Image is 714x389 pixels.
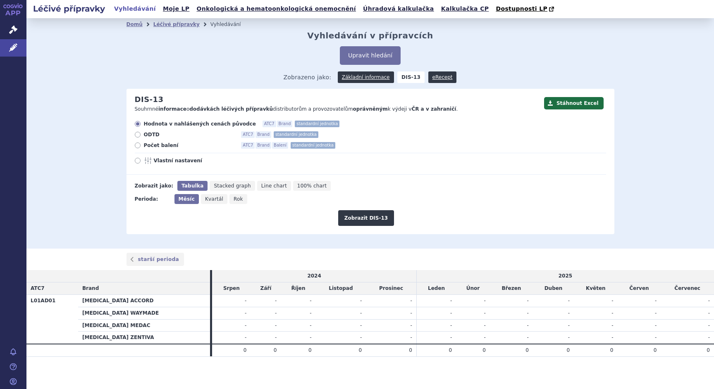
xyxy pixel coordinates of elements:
strong: ČR a v zahraničí [411,106,456,112]
strong: informace [158,106,186,112]
p: Souhrnné o distributorům a provozovatelům k výdeji v . [135,106,540,113]
h2: Vyhledávání v přípravcích [307,31,433,40]
span: - [527,298,529,304]
span: 0 [610,347,614,353]
td: Květen [574,282,617,295]
span: Brand [277,121,293,127]
span: - [484,298,486,304]
td: Březen [490,282,533,295]
td: Prosinec [366,282,416,295]
span: Hodnota v nahlášených cenách původce [144,121,256,127]
span: - [655,334,657,340]
th: [MEDICAL_DATA] MEDAC [78,319,210,332]
button: Stáhnout Excel [544,97,604,109]
span: - [360,298,362,304]
span: - [611,310,613,316]
span: ATC7 [263,121,276,127]
span: - [360,310,362,316]
span: - [450,334,452,340]
span: 0 [525,347,529,353]
span: - [611,323,613,328]
span: Počet balení [144,142,235,149]
span: 100% chart [297,183,327,189]
span: - [411,323,412,328]
th: [MEDICAL_DATA] ZENTIVA [78,332,210,344]
th: L01AD01 [26,294,78,344]
span: - [708,298,710,304]
span: - [527,323,529,328]
span: - [360,323,362,328]
a: Vyhledávání [112,3,158,14]
span: 0 [274,347,277,353]
span: 0 [409,347,412,353]
span: - [568,310,570,316]
span: Stacked graph [214,183,251,189]
td: 2024 [212,270,416,282]
a: Základní informace [338,71,394,83]
span: - [484,334,486,340]
span: Rok [234,196,243,202]
span: - [655,323,657,328]
span: - [450,323,452,328]
button: Zobrazit DIS-13 [338,210,394,226]
span: - [450,298,452,304]
span: Brand [256,142,271,149]
a: Dostupnosti LP [493,3,558,15]
span: 0 [449,347,452,353]
span: Line chart [261,183,287,189]
span: - [245,310,246,316]
span: ATC7 [31,285,45,291]
span: Vlastní nastavení [154,157,245,164]
span: - [655,310,657,316]
td: Srpen [212,282,251,295]
a: Úhradová kalkulačka [361,3,437,14]
span: - [245,323,246,328]
span: 0 [654,347,657,353]
span: - [484,310,486,316]
h2: Léčivé přípravky [26,3,112,14]
span: standardní jednotka [274,131,318,138]
span: - [275,310,277,316]
span: Balení [272,142,288,149]
div: Zobrazit jako: [135,181,173,191]
span: ODTD [144,131,235,138]
span: 0 [567,347,570,353]
span: 0 [707,347,710,353]
span: - [568,334,570,340]
span: Brand [82,285,99,291]
span: Dostupnosti LP [496,5,547,12]
span: Tabulka [181,183,203,189]
a: starší perioda [127,253,184,266]
span: - [310,310,311,316]
span: - [411,334,412,340]
th: [MEDICAL_DATA] WAYMADE [78,307,210,319]
span: - [708,323,710,328]
span: - [275,298,277,304]
strong: DIS-13 [397,71,425,83]
span: Kvartál [205,196,223,202]
a: Kalkulačka CP [439,3,492,14]
span: 0 [359,347,362,353]
td: Září [251,282,281,295]
span: - [450,310,452,316]
strong: oprávněným [353,106,388,112]
span: 0 [244,347,247,353]
td: Listopad [316,282,366,295]
a: Moje LP [160,3,192,14]
span: ATC7 [241,131,255,138]
span: - [245,298,246,304]
span: - [411,298,412,304]
span: standardní jednotka [291,142,335,149]
span: 0 [308,347,312,353]
a: Domů [127,21,143,27]
span: - [484,323,486,328]
td: Červenec [661,282,714,295]
span: - [411,310,412,316]
td: Červen [617,282,661,295]
strong: dodávkách léčivých přípravků [189,106,273,112]
span: - [245,334,246,340]
span: - [655,298,657,304]
div: Perioda: [135,194,170,204]
span: - [310,298,311,304]
span: - [708,334,710,340]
